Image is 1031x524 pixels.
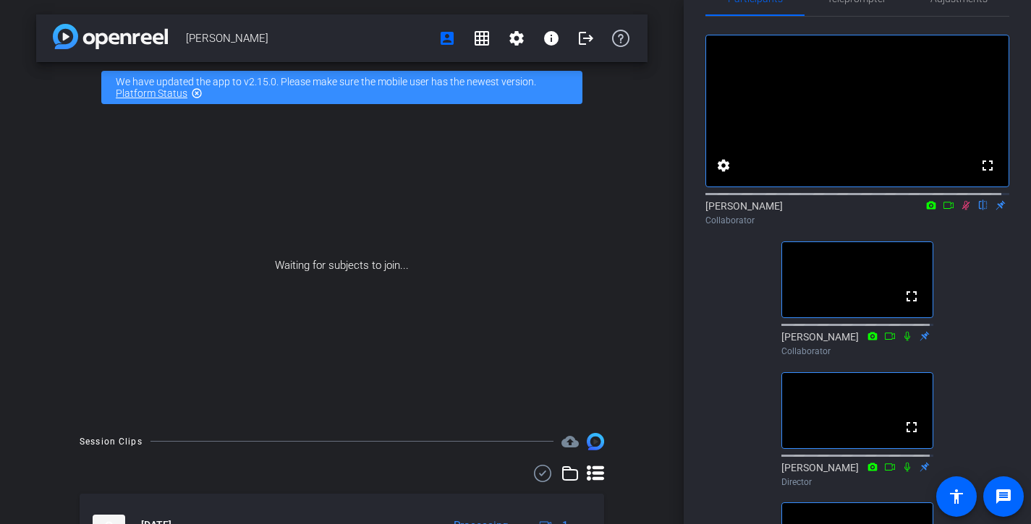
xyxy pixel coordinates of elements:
[543,30,560,47] mat-icon: info
[473,30,491,47] mat-icon: grid_on
[781,345,933,358] div: Collaborator
[80,434,143,449] div: Session Clips
[979,157,996,174] mat-icon: fullscreen
[577,30,595,47] mat-icon: logout
[101,71,582,104] div: We have updated the app to v2.15.0. Please make sure the mobile user has the newest version.
[975,198,992,211] mat-icon: flip
[781,330,933,358] div: [PERSON_NAME]
[438,30,456,47] mat-icon: account_box
[53,24,168,49] img: app-logo
[781,476,933,489] div: Director
[186,24,430,53] span: [PERSON_NAME]
[561,433,579,450] span: Destinations for your clips
[948,488,965,505] mat-icon: accessibility
[705,214,1009,227] div: Collaborator
[116,87,187,99] a: Platform Status
[191,87,203,99] mat-icon: highlight_off
[903,418,920,436] mat-icon: fullscreen
[781,460,933,489] div: [PERSON_NAME]
[561,433,579,450] mat-icon: cloud_upload
[995,488,1012,505] mat-icon: message
[715,157,732,174] mat-icon: settings
[705,199,1009,227] div: [PERSON_NAME]
[508,30,525,47] mat-icon: settings
[36,113,648,418] div: Waiting for subjects to join...
[587,433,604,450] img: Session clips
[903,288,920,305] mat-icon: fullscreen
